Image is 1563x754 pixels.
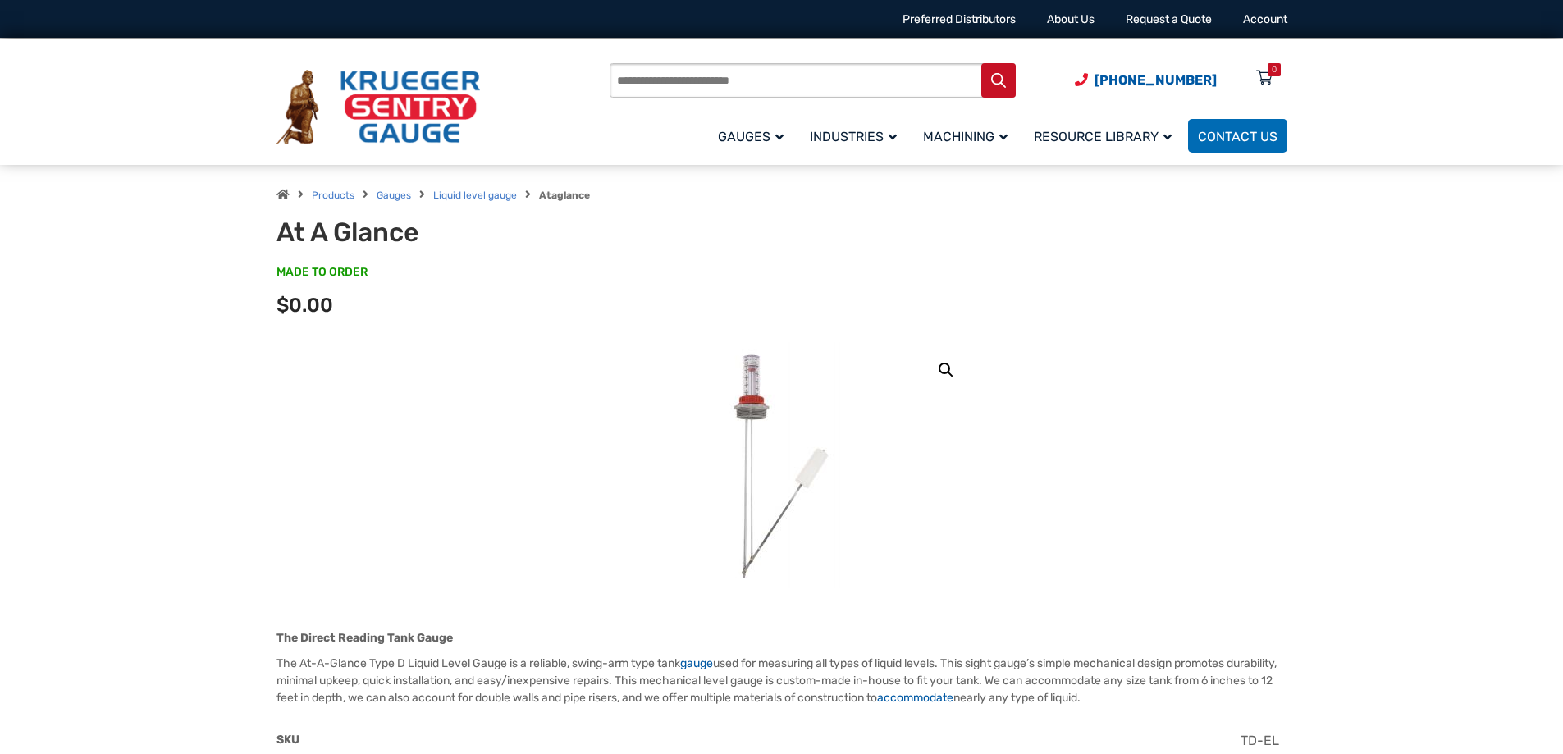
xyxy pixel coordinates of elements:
a: Products [312,190,354,201]
img: At A Glance [683,342,880,588]
a: accommodate [877,691,953,705]
a: Gauges [377,190,411,201]
h1: At A Glance [276,217,681,248]
span: [PHONE_NUMBER] [1095,72,1217,88]
span: Resource Library [1034,129,1172,144]
span: $0.00 [276,294,333,317]
a: Industries [800,117,913,155]
span: Industries [810,129,897,144]
span: Contact Us [1198,129,1277,144]
img: Krueger Sentry Gauge [276,70,480,145]
a: Resource Library [1024,117,1188,155]
span: Gauges [718,129,784,144]
p: The At-A-Glance Type D Liquid Level Gauge is a reliable, swing-arm type tank used for measuring a... [276,655,1287,706]
a: Gauges [708,117,800,155]
a: Phone Number (920) 434-8860 [1075,70,1217,90]
a: gauge [680,656,713,670]
span: SKU [276,733,299,747]
strong: Ataglance [539,190,590,201]
a: Account [1243,12,1287,26]
a: Preferred Distributors [903,12,1016,26]
a: Machining [913,117,1024,155]
a: Request a Quote [1126,12,1212,26]
span: TD-EL [1241,733,1279,748]
strong: The Direct Reading Tank Gauge [276,631,453,645]
a: About Us [1047,12,1095,26]
div: 0 [1272,63,1277,76]
a: Contact Us [1188,119,1287,153]
span: MADE TO ORDER [276,264,368,281]
span: Machining [923,129,1008,144]
a: View full-screen image gallery [931,355,961,385]
a: Liquid level gauge [433,190,517,201]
